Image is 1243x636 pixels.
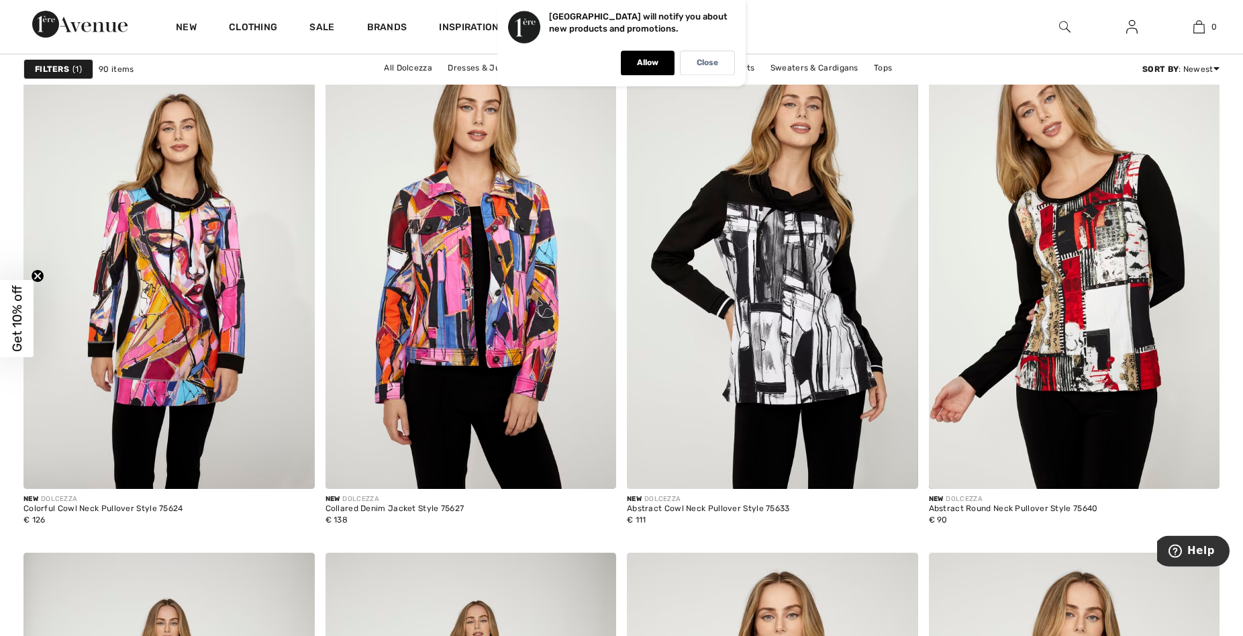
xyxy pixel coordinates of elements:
[35,63,69,75] strong: Filters
[326,504,464,514] div: Collared Denim Jacket Style 75627
[1142,63,1220,75] div: : Newest
[627,52,918,489] img: Abstract Cowl Neck Pullover Style 75633. As sample
[1193,19,1205,35] img: My Bag
[326,495,340,503] span: New
[32,11,128,38] img: 1ère Avenue
[23,52,315,489] img: Colorful Cowl Neck Pullover Style 75624. As sample
[176,21,197,36] a: New
[367,21,407,36] a: Brands
[627,495,642,503] span: New
[929,494,1098,504] div: DOLCEZZA
[326,494,464,504] div: DOLCEZZA
[309,21,334,36] a: Sale
[929,504,1098,514] div: Abstract Round Neck Pullover Style 75640
[326,52,617,489] img: Collared Denim Jacket Style 75627. As sample
[1059,19,1071,35] img: search the website
[326,515,348,525] span: € 138
[377,59,439,77] a: All Dolcezza
[627,494,790,504] div: DOLCEZZA
[1166,19,1232,35] a: 0
[549,11,728,34] p: [GEOGRAPHIC_DATA] will notify you about new products and promotions.
[72,63,82,75] span: 1
[637,58,658,68] p: Allow
[867,59,899,77] a: Tops
[697,58,718,68] p: Close
[31,269,44,282] button: Close teaser
[23,515,46,525] span: € 126
[23,494,183,504] div: DOLCEZZA
[764,59,865,77] a: Sweaters & Cardigans
[99,63,134,75] span: 90 items
[929,52,1220,489] img: Abstract Round Neck Pullover Style 75640. As sample
[9,285,25,351] span: Get 10% off
[929,515,948,525] span: € 90
[627,504,790,514] div: Abstract Cowl Neck Pullover Style 75633
[441,59,538,77] a: Dresses & Jumpsuits
[23,495,38,503] span: New
[1126,19,1138,35] img: My Info
[229,21,277,36] a: Clothing
[1157,535,1230,569] iframe: Opens a widget where you can find more information
[1115,19,1148,36] a: Sign In
[929,495,944,503] span: New
[23,504,183,514] div: Colorful Cowl Neck Pullover Style 75624
[627,515,646,525] span: € 111
[439,21,499,36] span: Inspiration
[1211,21,1217,33] span: 0
[1142,64,1179,74] strong: Sort By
